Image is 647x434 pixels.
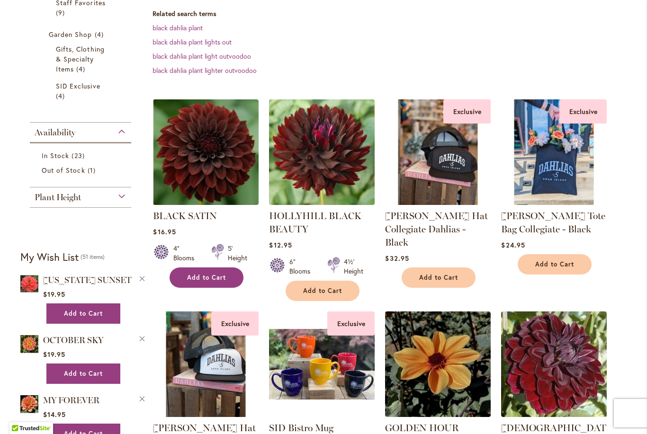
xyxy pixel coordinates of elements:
iframe: Launch Accessibility Center [7,400,34,427]
div: Exclusive [327,311,375,336]
a: Golden Hour [385,410,491,419]
img: VOODOO [501,311,607,417]
a: GOLDEN HOUR [385,422,459,434]
div: 4" Blooms [173,244,200,263]
a: SID Bistro Mug Exclusive [269,410,375,419]
a: [PERSON_NAME] Hat Collegiate Dahlias - Black [385,210,488,248]
button: Add to Cart [46,303,120,324]
a: BLACK SATIN [153,210,217,221]
span: Out of Stock [42,166,85,175]
span: 4 [56,91,67,101]
a: In Stock 23 [42,151,122,160]
strong: My Wish List [20,250,79,264]
div: Exclusive [443,99,491,124]
span: $19.95 [43,350,65,359]
a: black dahlia plant light outvoodoo [153,52,251,61]
span: $32.95 [385,254,409,263]
button: Add to Cart [402,267,476,288]
a: Garden Shop [49,29,115,39]
button: Add to Cart [286,281,359,301]
div: Exclusive [211,311,259,336]
span: Add to Cart [64,370,103,378]
a: October Sky [20,333,38,356]
a: black dahlia plant lighter outvoodoo [153,66,257,75]
span: 23 [72,151,87,160]
a: MY FOREVER [20,393,38,416]
a: HOLLYHILL BLACK BEAUTY [269,210,361,235]
span: Add to Cart [64,310,103,318]
img: SID Grafletics Hat Collegiate Dahlias - Black/White [153,311,259,417]
span: Add to Cart [187,274,226,282]
div: 4½' Height [344,257,363,276]
img: October Sky [20,333,38,354]
a: VOODOO [501,410,607,419]
a: SID Grafletics Tote Bag Collegiate - Black Exclusive [501,198,607,207]
button: Add to Cart [170,267,243,288]
a: HOLLYHILL BLACK BEAUTY [269,198,375,207]
a: black dahlia plant [153,23,203,32]
a: [PERSON_NAME] Tote Bag Collegiate - Black [501,210,605,235]
span: $14.95 [43,410,66,419]
span: Add to Cart [303,287,342,295]
span: $12.95 [269,240,292,249]
div: Exclusive [559,99,607,124]
span: SID Exclusive [56,81,100,90]
img: HOLLYHILL BLACK BEAUTY [269,99,375,205]
img: SID Bistro Mug [269,311,375,417]
a: Out of Stock 1 [42,165,122,175]
a: MY FOREVER [43,395,99,406]
span: 9 [56,8,67,18]
a: BLACK SATIN [153,198,259,207]
img: BLACK SATIN [153,99,259,205]
a: SID Grafletics Hat Collegiate Dahlias - Black/White Exclusive [153,410,259,419]
div: 5' Height [228,244,247,263]
span: 1 [88,165,98,175]
a: SID Exclusive [56,81,108,101]
a: Gifts, Clothing &amp; Specialty Items [56,44,108,74]
span: $24.95 [501,240,525,249]
span: $19.95 [43,290,65,299]
img: Golden Hour [385,311,491,417]
img: SID Grafletics Hat Collegiate Dahlias - Black [385,99,491,205]
span: Availability [35,127,75,138]
span: 4 [76,64,88,74]
span: Gifts, Clothing & Specialty Items [56,44,105,73]
a: OCTOBER SKY [43,335,103,345]
div: 6" Blooms [289,257,316,276]
a: OREGON SUNSET [20,273,38,296]
img: MY FOREVER [20,393,38,415]
img: OREGON SUNSET [20,273,38,294]
dt: Related search terms [153,9,627,18]
button: Add to Cart [46,363,120,384]
a: [US_STATE] SUNSET [43,275,132,285]
span: In Stock [42,151,69,160]
span: Add to Cart [419,274,458,282]
span: 51 items [81,253,105,260]
a: SID Bistro Mug [269,422,333,434]
span: Garden Shop [49,30,92,39]
span: 4 [95,29,106,39]
span: Add to Cart [535,260,574,268]
img: SID Grafletics Tote Bag Collegiate - Black [501,99,607,205]
span: $16.95 [153,227,176,236]
span: Plant Height [35,192,81,203]
a: SID Grafletics Hat Collegiate Dahlias - Black Exclusive [385,198,491,207]
a: black dahlia plant lights out [153,37,232,46]
button: Add to Cart [518,254,592,275]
